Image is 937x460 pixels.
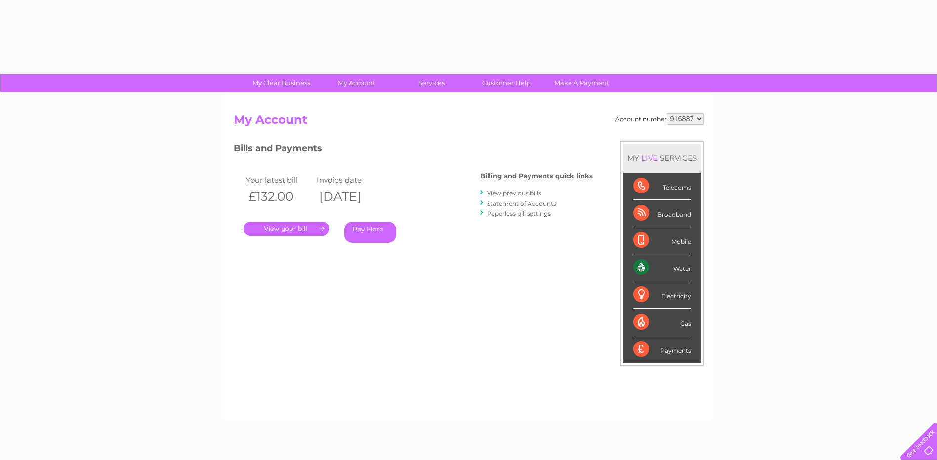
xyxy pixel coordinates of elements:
[316,74,397,92] a: My Account
[244,222,329,236] a: .
[633,336,691,363] div: Payments
[615,113,704,125] div: Account number
[623,144,701,172] div: MY SERVICES
[234,141,593,158] h3: Bills and Payments
[633,200,691,227] div: Broadband
[541,74,622,92] a: Make A Payment
[314,187,385,207] th: [DATE]
[633,309,691,336] div: Gas
[487,200,556,207] a: Statement of Accounts
[244,187,315,207] th: £132.00
[466,74,547,92] a: Customer Help
[480,172,593,180] h4: Billing and Payments quick links
[633,227,691,254] div: Mobile
[487,210,551,217] a: Paperless bill settings
[639,153,660,163] div: LIVE
[487,190,541,197] a: View previous bills
[391,74,472,92] a: Services
[633,281,691,308] div: Electricity
[633,173,691,200] div: Telecoms
[314,173,385,187] td: Invoice date
[241,74,322,92] a: My Clear Business
[344,222,396,243] a: Pay Here
[234,113,704,132] h2: My Account
[244,173,315,187] td: Your latest bill
[633,254,691,281] div: Water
